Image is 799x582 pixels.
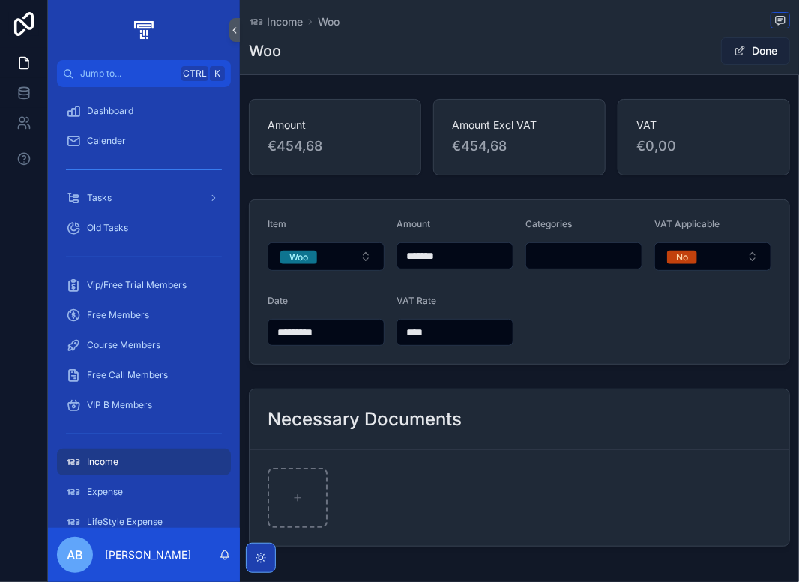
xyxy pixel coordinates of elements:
a: VIP B Members [57,391,231,418]
span: VAT Rate [397,295,436,306]
div: No [676,250,688,264]
a: Vip/Free Trial Members [57,271,231,298]
span: Dashboard [87,105,133,117]
span: Date [268,295,288,306]
span: Vip/Free Trial Members [87,279,187,291]
button: Jump to...CtrlK [57,60,231,87]
span: Categories [525,218,572,229]
span: Free Call Members [87,369,168,381]
a: Income [57,448,231,475]
span: Ctrl [181,66,208,81]
span: Item [268,218,286,229]
span: VIP B Members [87,399,152,411]
span: Free Members [87,309,149,321]
button: Done [721,37,790,64]
span: Calender [87,135,126,147]
a: Tasks [57,184,231,211]
span: Income [267,14,303,29]
a: Income [249,14,303,29]
span: Jump to... [80,67,175,79]
h2: Necessary Documents [268,407,462,431]
span: Amount [268,118,402,133]
a: Course Members [57,331,231,358]
p: [PERSON_NAME] [105,547,191,562]
span: K [211,67,223,79]
button: Select Button [268,242,385,271]
span: Income [87,456,118,468]
span: LifeStyle Expense [87,516,163,528]
a: Free Call Members [57,361,231,388]
span: Course Members [87,339,160,351]
span: VAT [636,118,771,133]
span: Amount [397,218,430,229]
span: Tasks [87,192,112,204]
span: Old Tasks [87,222,128,234]
a: LifeStyle Expense [57,508,231,535]
h1: Woo [249,40,281,61]
img: App logo [131,18,156,42]
span: Expense [87,486,123,498]
a: Dashboard [57,97,231,124]
span: VAT Applicable [654,218,720,229]
span: €454,68 [268,136,402,157]
span: €0,00 [636,136,771,157]
a: Old Tasks [57,214,231,241]
span: AB [67,546,83,564]
a: Calender [57,127,231,154]
a: Expense [57,478,231,505]
button: Select Button [654,242,771,271]
a: Free Members [57,301,231,328]
a: Woo [318,14,340,29]
span: €454,68 [452,136,587,157]
div: scrollable content [48,87,240,528]
span: Amount Excl VAT [452,118,587,133]
div: Woo [289,250,308,264]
